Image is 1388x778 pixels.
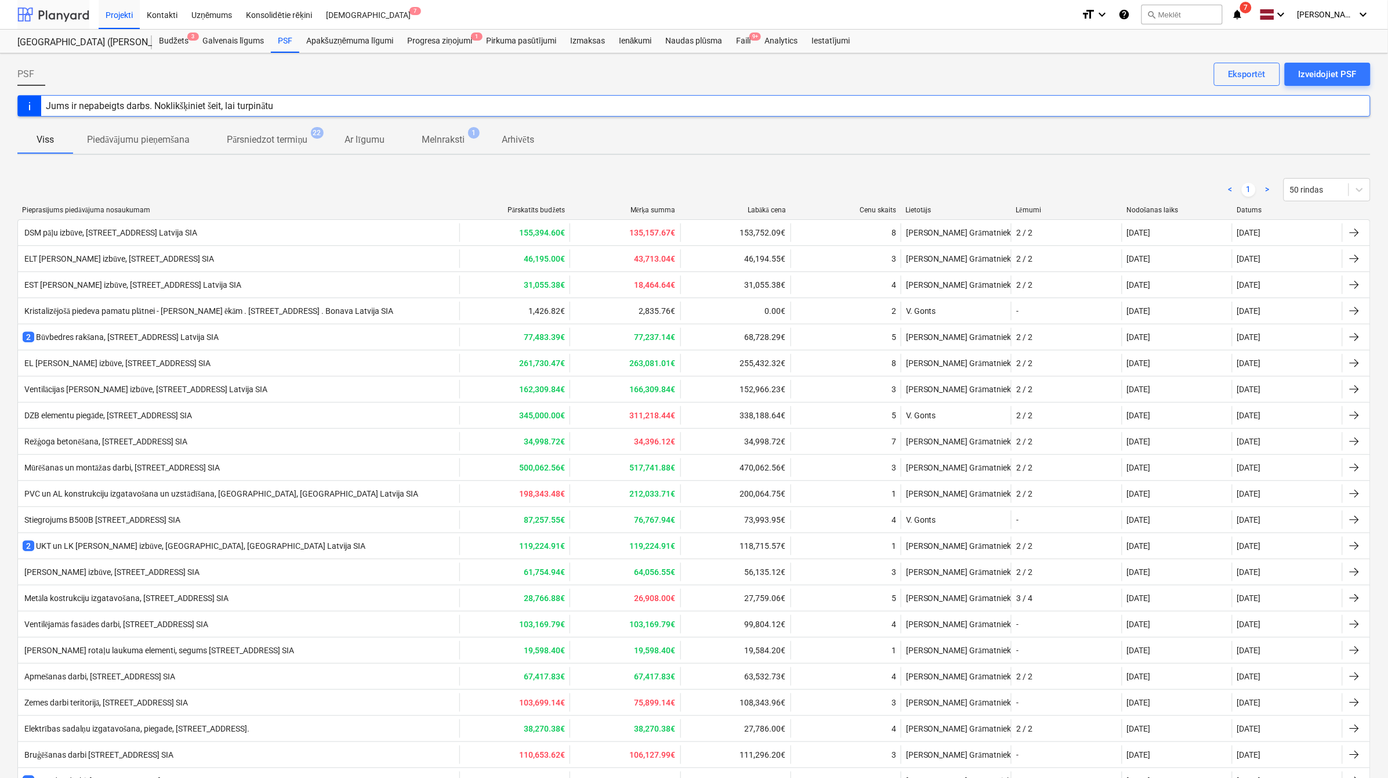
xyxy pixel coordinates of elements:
[901,484,1011,503] div: [PERSON_NAME] Grāmatnieks
[901,615,1011,634] div: [PERSON_NAME] Grāmatnieks
[1237,359,1261,368] div: [DATE]
[23,280,241,290] div: EST [PERSON_NAME] izbūve, [STREET_ADDRESS] Latvija SIA
[299,30,400,53] div: Apakšuzņēmuma līgumi
[23,254,214,264] div: ELT [PERSON_NAME] izbūve, [STREET_ADDRESS] SIA
[1016,724,1032,733] div: 2 / 2
[519,411,565,420] b: 345,000.00€
[891,541,896,551] div: 1
[680,746,791,764] div: 111,296.20€
[23,672,175,682] div: Apmešanas darbi, [STREET_ADDRESS] SIA
[23,698,188,708] div: Zemes darbi teritorijā, [STREET_ADDRESS] SIA
[1126,206,1227,215] div: Nodošanas laiks
[570,302,680,320] div: 2,835.76€
[891,280,896,290] div: 4
[1240,2,1252,13] span: 7
[23,515,180,524] div: Stiegrojums B500B [STREET_ADDRESS] SIA
[891,750,896,759] div: 3
[1330,722,1388,778] iframe: Chat Widget
[635,646,676,655] b: 19,598.40€
[1127,620,1151,629] div: [DATE]
[1127,332,1151,342] div: [DATE]
[901,667,1011,686] div: [PERSON_NAME] Grāmatnieks
[891,620,896,629] div: 4
[519,620,565,629] b: 103,169.79€
[1127,385,1151,394] div: [DATE]
[1223,183,1237,197] a: Previous page
[1016,332,1032,342] div: 2 / 2
[1237,437,1261,446] div: [DATE]
[23,331,219,343] div: Būvbedres rakšana, [STREET_ADDRESS] Latvija SIA
[519,228,565,237] b: 155,394.60€
[152,30,195,53] a: Budžets3
[1016,594,1032,603] div: 3 / 4
[524,437,565,446] b: 34,998.72€
[524,646,565,655] b: 19,598.40€
[1242,183,1256,197] a: Page 1 is your current page
[891,672,896,681] div: 4
[630,385,676,394] b: 166,309.84€
[459,302,570,320] div: 1,426.82€
[1228,67,1266,82] div: Eksportēt
[400,30,479,53] a: Progresa ziņojumi1
[680,693,791,712] div: 108,343.96€
[1081,8,1095,21] i: format_size
[1127,463,1151,472] div: [DATE]
[524,280,565,290] b: 31,055.38€
[1127,750,1151,759] div: [DATE]
[524,724,565,733] b: 38,270.38€
[1214,63,1280,86] button: Eksportēt
[680,458,791,477] div: 470,062.56€
[1016,698,1019,707] div: -
[17,67,34,81] span: PSF
[1016,206,1117,215] div: Lēmumi
[901,354,1011,372] div: [PERSON_NAME] Grāmatnieks
[1016,437,1032,446] div: 2 / 2
[409,7,421,15] span: 7
[46,100,274,111] div: Jums ir nepabeigts darbs. Noklikšķiniet šeit, lai turpinātu
[680,354,791,372] div: 255,432.32€
[1016,672,1032,681] div: 2 / 2
[901,302,1011,320] div: V. Gonts
[680,406,791,425] div: 338,188.64€
[680,276,791,294] div: 31,055.38€
[23,620,208,629] div: Ventilējamās fasādes darbi, [STREET_ADDRESS] SIA
[1095,8,1109,21] i: keyboard_arrow_down
[1127,594,1151,603] div: [DATE]
[519,541,565,551] b: 119,224.91€
[1141,5,1223,24] button: Meklēt
[1285,63,1371,86] button: Izveidojiet PSF
[1016,750,1019,759] div: -
[1237,750,1261,759] div: [DATE]
[1127,489,1151,498] div: [DATE]
[1016,541,1032,551] div: 2 / 2
[1237,698,1261,707] div: [DATE]
[905,206,1006,215] div: Lietotājs
[680,511,791,529] div: 73,993.95€
[1127,567,1151,577] div: [DATE]
[1237,385,1261,394] div: [DATE]
[23,306,394,316] div: Kristalizējošā piedeva pamatu plātnei - [PERSON_NAME] ēkām . [STREET_ADDRESS] . Bonava Latvija SIA
[804,30,857,53] div: Iestatījumi
[23,724,249,734] div: Elektrības sadalņu izgatavošana, piegade, [STREET_ADDRESS].
[1016,254,1032,263] div: 2 / 2
[1127,359,1151,368] div: [DATE]
[680,484,791,503] div: 200,064.75€
[519,750,565,759] b: 110,653.62€
[1127,724,1151,733] div: [DATE]
[749,32,761,41] span: 9+
[524,594,565,603] b: 28,766.88€
[680,589,791,607] div: 27,759.06€
[659,30,730,53] a: Naudas plūsma
[891,489,896,498] div: 1
[901,380,1011,399] div: [PERSON_NAME] Grāmatnieks
[1357,8,1371,21] i: keyboard_arrow_down
[680,432,791,451] div: 34,998.72€
[891,698,896,707] div: 3
[680,380,791,399] div: 152,966.23€
[464,206,565,215] div: Pārskatīts budžets
[1016,620,1019,629] div: -
[901,276,1011,294] div: [PERSON_NAME] Grāmatnieks
[1237,306,1261,316] div: [DATE]
[1237,254,1261,263] div: [DATE]
[23,332,34,342] span: 2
